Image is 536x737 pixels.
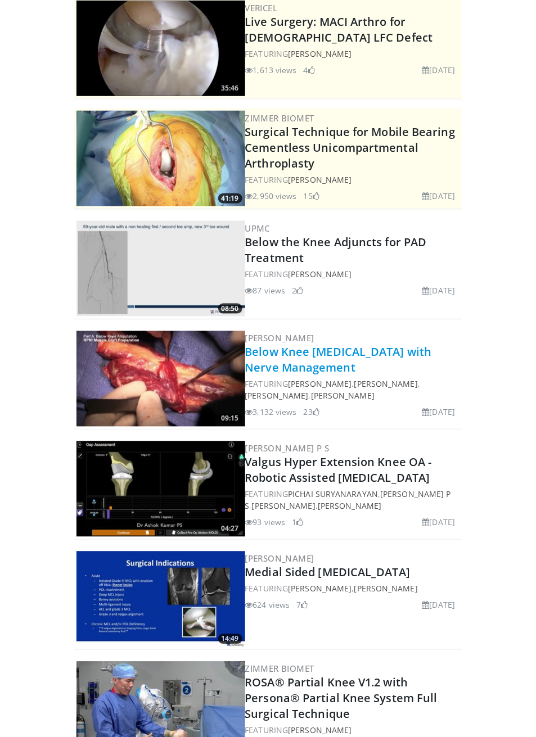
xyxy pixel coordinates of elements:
[76,551,245,647] img: 1093b870-8a95-4b77-8e14-87309390d0f5.300x170_q85_crop-smart_upscale.jpg
[245,725,460,736] div: FEATURING
[292,517,304,528] li: 1
[288,174,352,185] a: [PERSON_NAME]
[245,345,432,376] a: Below Knee [MEDICAL_DATA] with Nerve Management
[245,553,314,564] a: [PERSON_NAME]
[245,443,330,454] a: [PERSON_NAME] P S
[422,517,456,528] li: [DATE]
[245,268,460,280] div: FEATURING
[245,406,297,418] li: 3,132 views
[245,124,456,171] a: Surgical Technique for Mobile Bearing Cementless Unicompartmental Arthroplasty
[245,174,460,186] div: FEATURING
[218,414,242,424] span: 09:15
[245,2,278,13] a: Vericel
[245,112,314,124] a: Zimmer Biomet
[245,223,271,234] a: UPMC
[245,14,433,45] a: Live Surgery: MACI Arthro for [DEMOGRAPHIC_DATA] LFC Defect
[76,441,245,537] img: 2361a525-e71d-4d5b-a769-c1365c92593e.300x170_q85_crop-smart_upscale.jpg
[76,551,245,647] a: 14:49
[245,583,460,595] div: FEATURING ,
[354,379,418,390] a: [PERSON_NAME]
[76,1,245,96] img: eb023345-1e2d-4374-a840-ddbc99f8c97c.300x170_q85_crop-smart_upscale.jpg
[422,599,456,611] li: [DATE]
[245,190,297,202] li: 2,950 views
[218,524,242,534] span: 04:27
[245,391,309,401] a: [PERSON_NAME]
[288,269,352,279] a: [PERSON_NAME]
[288,379,352,390] a: [PERSON_NAME]
[76,441,245,537] a: 04:27
[304,406,319,418] li: 23
[245,333,314,344] a: [PERSON_NAME]
[304,190,319,202] li: 15
[245,489,451,512] a: [PERSON_NAME] P S
[218,634,242,644] span: 14:49
[288,584,352,594] a: [PERSON_NAME]
[245,565,411,580] a: Medial Sided [MEDICAL_DATA]
[297,599,308,611] li: 7
[76,111,245,206] a: 41:19
[422,406,456,418] li: [DATE]
[422,284,456,296] li: [DATE]
[245,234,427,265] a: Below the Knee Adjuncts for PAD Treatment
[245,489,460,512] div: FEATURING , , ,
[422,64,456,76] li: [DATE]
[288,489,378,500] a: Pichai Suryanarayan
[422,190,456,202] li: [DATE]
[76,221,245,316] img: c9ecae14-e1d7-4892-ae88-25430d073879.300x170_q85_crop-smart_upscale.jpg
[76,331,245,427] a: 09:15
[304,64,315,76] li: 4
[288,48,352,59] a: [PERSON_NAME]
[252,501,316,512] a: [PERSON_NAME]
[245,675,438,722] a: ROSA® Partial Knee V1.2 with Persona® Partial Knee System Full Surgical Technique
[311,391,375,401] a: [PERSON_NAME]
[218,304,242,314] span: 08:50
[245,48,460,60] div: FEATURING
[354,584,418,594] a: [PERSON_NAME]
[218,193,242,204] span: 41:19
[292,284,304,296] li: 2
[245,378,460,402] div: FEATURING , , ,
[76,111,245,206] img: e9ed289e-2b85-4599-8337-2e2b4fe0f32a.300x170_q85_crop-smart_upscale.jpg
[76,1,245,96] a: 35:46
[218,83,242,93] span: 35:46
[245,517,286,528] li: 93 views
[245,455,432,486] a: Valgus Hyper Extension Knee OA - Robotic Assisted [MEDICAL_DATA]
[76,221,245,316] a: 08:50
[76,331,245,427] img: 4075178f-0485-4c93-bf7a-dd164c9bddd9.300x170_q85_crop-smart_upscale.jpg
[288,725,352,736] a: [PERSON_NAME]
[245,284,286,296] li: 87 views
[318,501,381,512] a: [PERSON_NAME]
[245,663,314,675] a: Zimmer Biomet
[245,599,290,611] li: 624 views
[245,64,297,76] li: 1,613 views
